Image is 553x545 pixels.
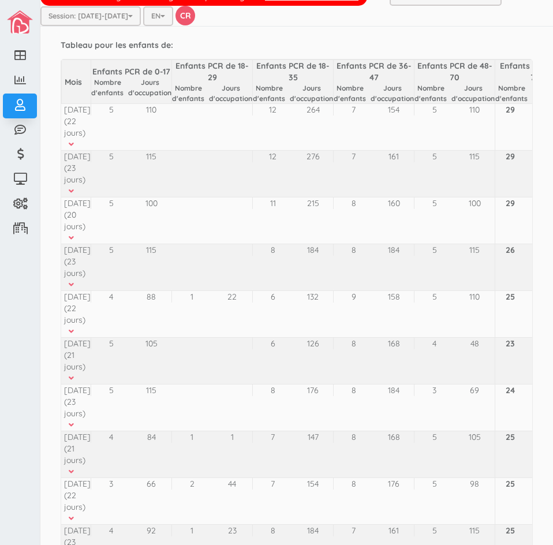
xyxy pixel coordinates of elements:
[271,385,275,396] span: 8
[373,525,414,536] div: 161
[334,83,366,103] div: Nombre d'enfants
[131,385,171,396] div: 115
[109,104,114,115] span: 5
[454,197,495,209] div: 100
[414,83,447,103] div: Nombre d'enfants
[109,244,114,256] span: 5
[373,338,414,349] div: 168
[454,525,495,536] div: 115
[109,197,114,209] span: 5
[293,385,333,396] div: 176
[495,477,525,524] td: 25
[352,197,356,209] span: 8
[131,431,171,443] div: 84
[352,104,356,115] span: 7
[373,197,414,209] div: 160
[293,525,333,536] div: 184
[175,61,249,83] span: Enfants PCR de 18-29
[373,244,414,256] div: 184
[352,385,356,396] span: 8
[373,291,414,303] div: 158
[271,244,275,256] span: 8
[128,77,171,97] div: Jours d'occupation
[373,431,414,443] div: 168
[64,244,91,290] div: [DATE] (23 jours)
[190,525,193,536] span: 1
[432,385,436,396] span: 3
[352,338,356,349] span: 8
[212,431,252,443] div: 1
[293,104,333,115] div: 264
[64,385,91,431] div: [DATE] (23 jours)
[131,525,171,536] div: 92
[109,385,114,396] span: 5
[64,478,91,524] div: [DATE] (22 jours)
[495,244,525,290] td: 26
[352,478,356,490] span: 8
[293,291,333,303] div: 132
[293,244,333,256] div: 184
[64,151,91,197] div: [DATE] (23 jours)
[7,10,33,33] img: image
[64,338,91,384] div: [DATE] (21 jours)
[293,197,333,209] div: 215
[61,41,533,50] h4: Tableau pour les enfants de:
[271,431,275,443] span: 7
[64,104,91,150] div: [DATE] (22 jours)
[352,431,356,443] span: 8
[432,197,437,209] span: 5
[270,197,276,209] span: 11
[109,525,113,536] span: 4
[131,291,171,303] div: 88
[454,385,495,396] div: 69
[109,291,113,303] span: 4
[91,77,124,97] div: Nombre d'enfants
[432,291,437,303] span: 5
[432,104,437,115] span: 5
[373,151,414,162] div: 161
[454,244,495,256] div: 115
[172,83,204,103] div: Nombre d'enfants
[109,478,113,490] span: 3
[432,151,437,162] span: 5
[495,83,528,103] div: Nombre d'enfants
[92,66,170,77] span: Enfants PCR de 0-17
[432,431,437,443] span: 5
[109,338,114,349] span: 5
[64,291,91,337] div: [DATE] (22 jours)
[64,431,91,477] div: [DATE] (21 jours)
[109,151,114,162] span: 5
[293,478,333,490] div: 154
[190,431,193,443] span: 1
[352,244,356,256] span: 8
[109,431,113,443] span: 4
[495,103,525,150] td: 29
[373,385,414,396] div: 184
[432,244,437,256] span: 5
[190,478,195,490] span: 2
[495,337,525,384] td: 23
[131,151,171,162] div: 115
[293,151,333,162] div: 276
[495,384,525,431] td: 24
[495,290,525,337] td: 25
[212,525,252,536] div: 23
[451,83,495,103] div: Jours d'occupation
[454,478,495,490] div: 98
[131,104,171,115] div: 110
[417,61,492,83] span: Enfants PCR de 48-70
[454,151,495,162] div: 115
[271,478,275,490] span: 7
[271,525,275,536] span: 8
[432,525,437,536] span: 5
[495,431,525,477] td: 25
[371,83,414,103] div: Jours d'occupation
[131,197,171,209] div: 100
[253,83,285,103] div: Nombre d'enfants
[293,338,333,349] div: 126
[269,151,276,162] span: 12
[432,338,436,349] span: 4
[212,478,252,490] div: 44
[61,59,91,103] th: Mois
[256,61,330,83] span: Enfants PCR de 18-35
